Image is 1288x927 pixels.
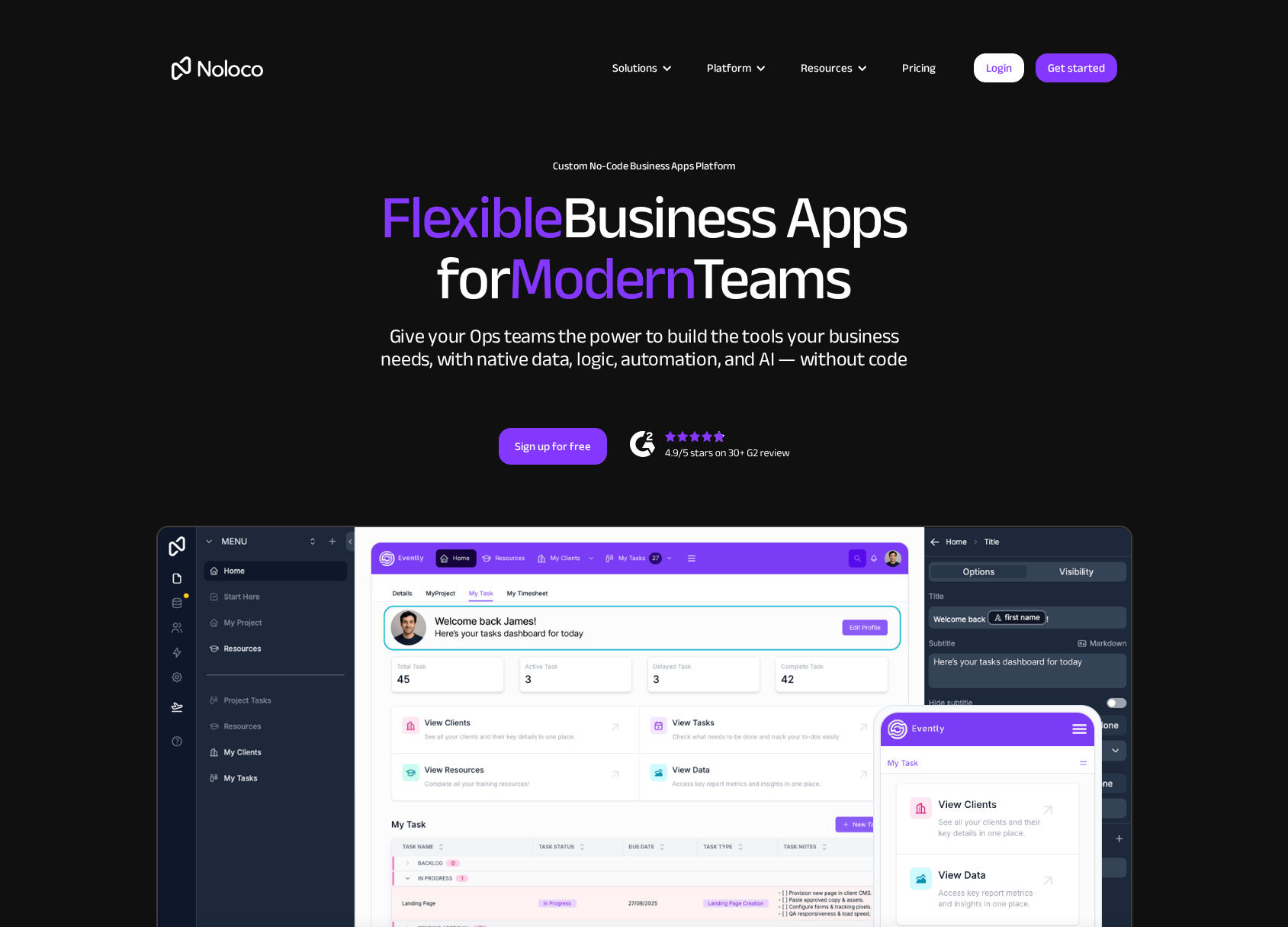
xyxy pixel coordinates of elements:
[172,56,263,80] a: home
[509,222,692,336] span: Modern
[612,58,657,78] div: Solutions
[688,58,782,78] div: Platform
[707,58,751,78] div: Platform
[381,161,562,275] span: Flexible
[782,58,883,78] div: Resources
[974,53,1024,82] a: Login
[593,58,688,78] div: Solutions
[1036,53,1117,82] a: Get started
[172,160,1117,172] h1: Custom No-Code Business Apps Platform
[801,58,853,78] div: Resources
[883,58,955,78] a: Pricing
[377,325,911,371] div: Give your Ops teams the power to build the tools your business needs, with native data, logic, au...
[172,188,1117,310] h2: Business Apps for Teams
[499,428,607,465] a: Sign up for free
